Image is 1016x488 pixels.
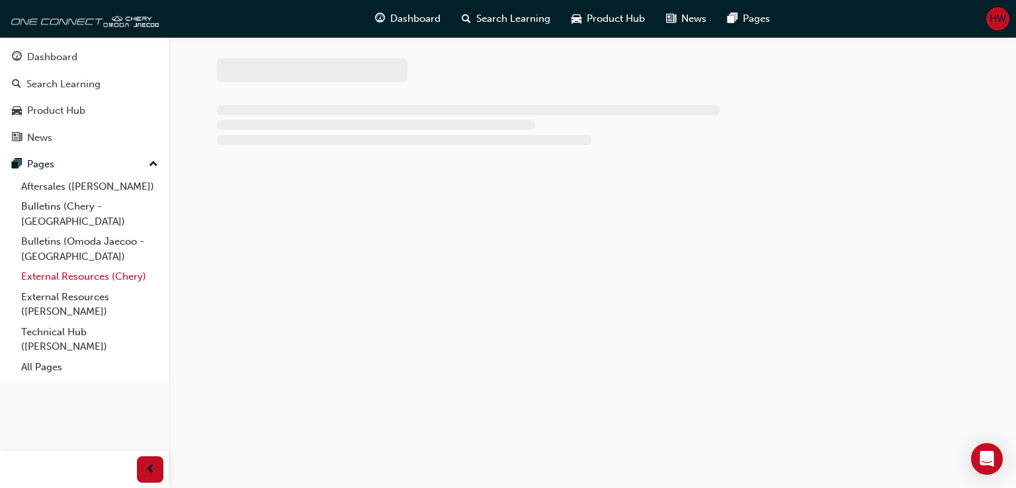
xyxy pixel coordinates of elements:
[375,11,385,27] span: guage-icon
[27,157,54,172] div: Pages
[743,11,770,26] span: Pages
[5,152,163,177] button: Pages
[27,103,85,118] div: Product Hub
[681,11,706,26] span: News
[12,132,22,144] span: news-icon
[16,266,163,287] a: External Resources (Chery)
[561,5,656,32] a: car-iconProduct Hub
[16,287,163,322] a: External Resources ([PERSON_NAME])
[7,5,159,32] img: oneconnect
[12,159,22,171] span: pages-icon
[971,443,1003,475] div: Open Intercom Messenger
[656,5,717,32] a: news-iconNews
[12,52,22,63] span: guage-icon
[451,5,561,32] a: search-iconSearch Learning
[476,11,550,26] span: Search Learning
[986,7,1009,30] button: HW
[666,11,676,27] span: news-icon
[16,357,163,378] a: All Pages
[990,11,1006,26] span: HW
[462,11,471,27] span: search-icon
[728,11,738,27] span: pages-icon
[587,11,645,26] span: Product Hub
[717,5,781,32] a: pages-iconPages
[26,77,101,92] div: Search Learning
[5,72,163,97] a: Search Learning
[149,156,158,173] span: up-icon
[5,126,163,150] a: News
[27,50,77,65] div: Dashboard
[5,99,163,123] a: Product Hub
[390,11,441,26] span: Dashboard
[5,42,163,152] button: DashboardSearch LearningProduct HubNews
[146,462,155,478] span: prev-icon
[16,196,163,231] a: Bulletins (Chery - [GEOGRAPHIC_DATA])
[5,45,163,69] a: Dashboard
[571,11,581,27] span: car-icon
[12,79,21,91] span: search-icon
[16,322,163,357] a: Technical Hub ([PERSON_NAME])
[16,231,163,266] a: Bulletins (Omoda Jaecoo - [GEOGRAPHIC_DATA])
[16,177,163,197] a: Aftersales ([PERSON_NAME])
[364,5,451,32] a: guage-iconDashboard
[27,130,52,145] div: News
[12,105,22,117] span: car-icon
